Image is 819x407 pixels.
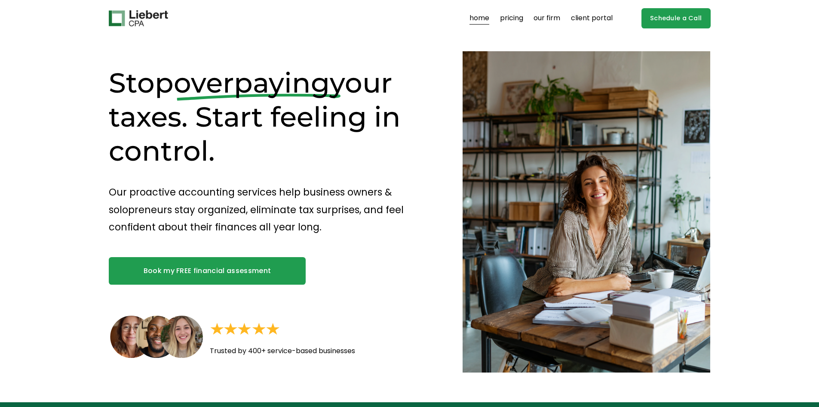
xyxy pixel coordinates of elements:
a: home [469,12,489,25]
p: Trusted by 400+ service-based businesses [210,345,407,357]
a: pricing [500,12,523,25]
a: Book my FREE financial assessment [109,257,306,285]
a: our firm [534,12,560,25]
a: Schedule a Call [641,8,711,28]
p: Our proactive accounting services help business owners & solopreneurs stay organized, eliminate t... [109,183,433,236]
h1: Stop your taxes. Start feeling in control. [109,66,433,168]
span: overpaying [174,66,330,99]
a: client portal [571,12,613,25]
img: Liebert CPA [109,10,168,27]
